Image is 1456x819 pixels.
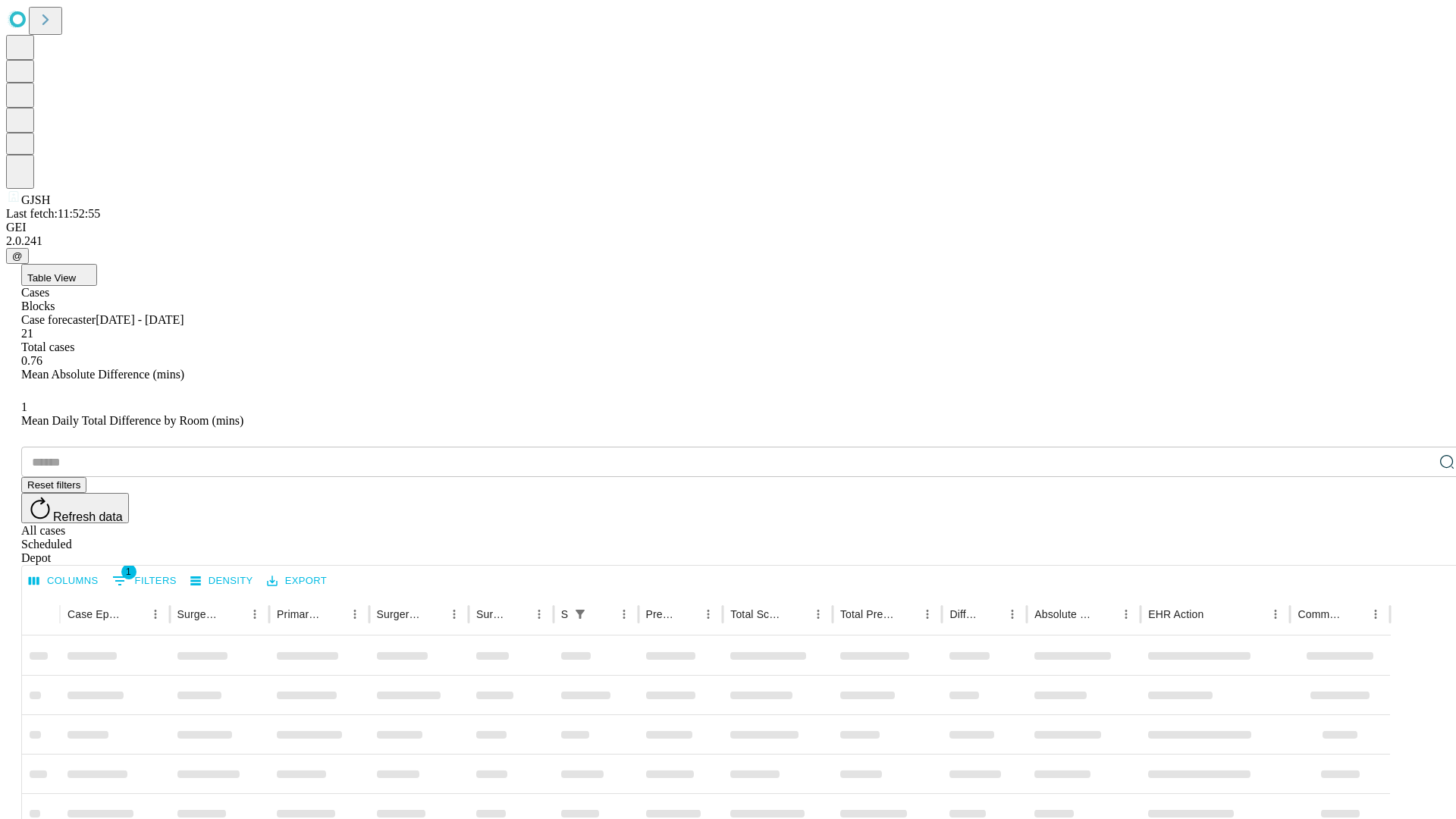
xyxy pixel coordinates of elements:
button: Export [263,570,331,593]
button: Density [187,570,257,593]
span: GJSH [21,193,50,206]
button: Sort [124,604,145,625]
button: Menu [1365,604,1386,625]
span: 1 [121,564,136,579]
button: Refresh data [21,493,129,523]
button: Sort [1094,604,1116,625]
button: Menu [244,604,265,625]
div: Total Predicted Duration [840,608,895,620]
div: Surgery Name [377,608,421,620]
button: Menu [145,604,166,625]
button: Reset filters [21,477,86,493]
div: Surgery Date [476,608,506,620]
button: Sort [676,604,698,625]
button: Sort [592,604,613,625]
div: Surgeon Name [177,608,221,620]
button: Sort [323,604,344,625]
button: Menu [444,604,465,625]
span: Refresh data [53,510,123,523]
span: 21 [21,327,33,340]
div: EHR Action [1148,608,1203,620]
span: Total cases [21,340,74,353]
span: Table View [27,272,76,284]
button: Menu [808,604,829,625]
button: Menu [698,604,719,625]
button: Menu [613,604,635,625]
button: Sort [981,604,1002,625]
span: Reset filters [27,479,80,491]
span: 0.76 [21,354,42,367]
button: Sort [896,604,917,625]
button: Menu [917,604,938,625]
div: GEI [6,221,1450,234]
div: Absolute Difference [1034,608,1093,620]
div: Scheduled In Room Duration [561,608,568,620]
button: Menu [529,604,550,625]
button: Sort [1205,604,1226,625]
div: Difference [949,608,979,620]
span: Mean Absolute Difference (mins) [21,368,184,381]
button: Sort [507,604,529,625]
span: Mean Daily Total Difference by Room (mins) [21,414,243,427]
span: Case forecaster [21,313,96,326]
button: Menu [1265,604,1286,625]
button: @ [6,248,29,264]
button: Sort [422,604,444,625]
span: Last fetch: 11:52:55 [6,207,100,220]
div: Case Epic Id [67,608,122,620]
button: Sort [1344,604,1365,625]
div: 1 active filter [570,604,591,625]
button: Menu [1116,604,1137,625]
span: 1 [21,400,27,413]
button: Show filters [108,569,180,593]
div: Primary Service [277,608,321,620]
div: Predicted In Room Duration [646,608,676,620]
div: Total Scheduled Duration [730,608,785,620]
button: Menu [1002,604,1023,625]
button: Table View [21,264,97,286]
span: @ [12,250,23,262]
div: 2.0.241 [6,234,1450,248]
button: Select columns [25,570,102,593]
button: Show filters [570,604,591,625]
button: Menu [344,604,366,625]
span: [DATE] - [DATE] [96,313,184,326]
div: Comments [1298,608,1341,620]
button: Sort [223,604,244,625]
button: Sort [786,604,808,625]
